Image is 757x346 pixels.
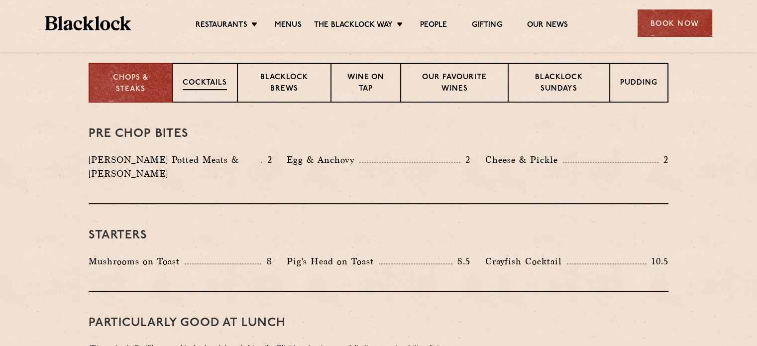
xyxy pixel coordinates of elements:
[262,153,272,166] p: 2
[647,255,668,268] p: 10.5
[411,72,497,96] p: Our favourite wines
[89,254,185,268] p: Mushrooms on Toast
[658,153,668,166] p: 2
[485,254,567,268] p: Crayfish Cocktail
[472,20,502,31] a: Gifting
[460,153,470,166] p: 2
[638,9,712,37] div: Book Now
[275,20,302,31] a: Menus
[89,127,668,140] h3: Pre Chop Bites
[183,78,227,90] p: Cocktails
[485,153,563,167] p: Cheese & Pickle
[341,72,390,96] p: Wine on Tap
[100,73,162,95] p: Chops & Steaks
[420,20,447,31] a: People
[519,72,599,96] p: Blacklock Sundays
[89,229,668,242] h3: Starters
[452,255,470,268] p: 8.5
[287,254,379,268] p: Pig's Head on Toast
[287,153,359,167] p: Egg & Anchovy
[620,78,657,90] p: Pudding
[314,20,393,31] a: The Blacklock Way
[261,255,272,268] p: 8
[196,20,247,31] a: Restaurants
[248,72,321,96] p: Blacklock Brews
[89,317,668,330] h3: PARTICULARLY GOOD AT LUNCH
[45,16,131,30] img: BL_Textured_Logo-footer-cropped.svg
[527,20,568,31] a: Our News
[89,153,261,181] p: [PERSON_NAME] Potted Meats & [PERSON_NAME]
